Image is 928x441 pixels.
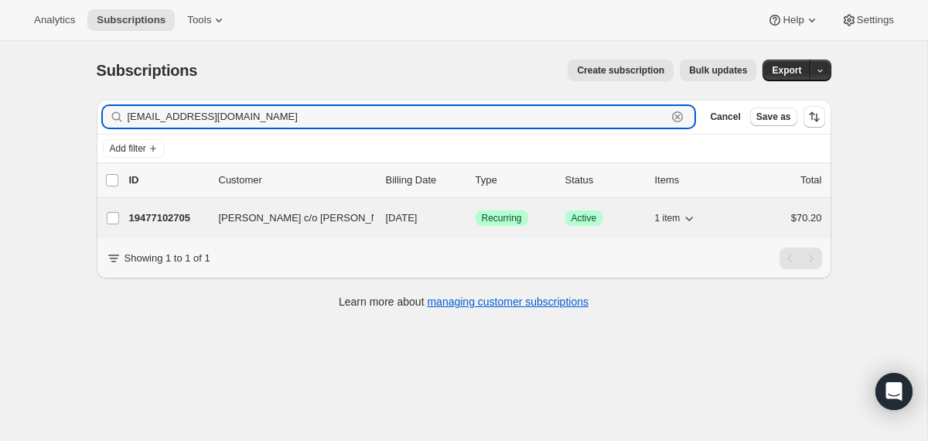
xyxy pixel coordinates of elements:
button: Sort the results [803,106,825,128]
span: Settings [857,14,894,26]
p: Total [800,173,821,188]
p: Showing 1 to 1 of 1 [125,251,210,266]
span: [PERSON_NAME] c/o [PERSON_NAME] [219,210,403,226]
span: [DATE] [386,212,418,224]
span: Recurring [482,212,522,224]
div: Items [655,173,732,188]
button: Settings [832,9,903,31]
input: Filter subscribers [128,106,667,128]
p: 19477102705 [129,210,206,226]
nav: Pagination [780,248,822,269]
span: Bulk updates [689,64,747,77]
span: Save as [756,111,791,123]
span: Create subscription [577,64,664,77]
div: Type [476,173,553,188]
div: IDCustomerBilling DateTypeStatusItemsTotal [129,173,822,188]
button: Add filter [103,139,165,158]
button: Clear [670,109,685,125]
span: Subscriptions [97,62,198,79]
button: Subscriptions [87,9,175,31]
div: 19477102705[PERSON_NAME] c/o [PERSON_NAME][DATE]SuccessRecurringSuccessActive1 item$70.20 [129,207,822,229]
span: Active [571,212,597,224]
span: Cancel [710,111,740,123]
p: Learn more about [339,294,589,309]
button: Create subscription [568,60,674,81]
button: 1 item [655,207,698,229]
span: Help [783,14,803,26]
p: Billing Date [386,173,463,188]
button: Export [763,60,810,81]
span: 1 item [655,212,681,224]
span: $70.20 [791,212,822,224]
a: managing customer subscriptions [427,296,589,308]
div: Open Intercom Messenger [875,373,913,410]
p: Customer [219,173,374,188]
p: Status [565,173,643,188]
button: Bulk updates [680,60,756,81]
span: Analytics [34,14,75,26]
button: Analytics [25,9,84,31]
p: ID [129,173,206,188]
button: Cancel [704,108,746,126]
button: Help [758,9,828,31]
span: Add filter [110,142,146,155]
span: Tools [187,14,211,26]
button: Save as [750,108,797,126]
span: Export [772,64,801,77]
button: Tools [178,9,236,31]
button: [PERSON_NAME] c/o [PERSON_NAME] [210,206,364,231]
span: Subscriptions [97,14,165,26]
